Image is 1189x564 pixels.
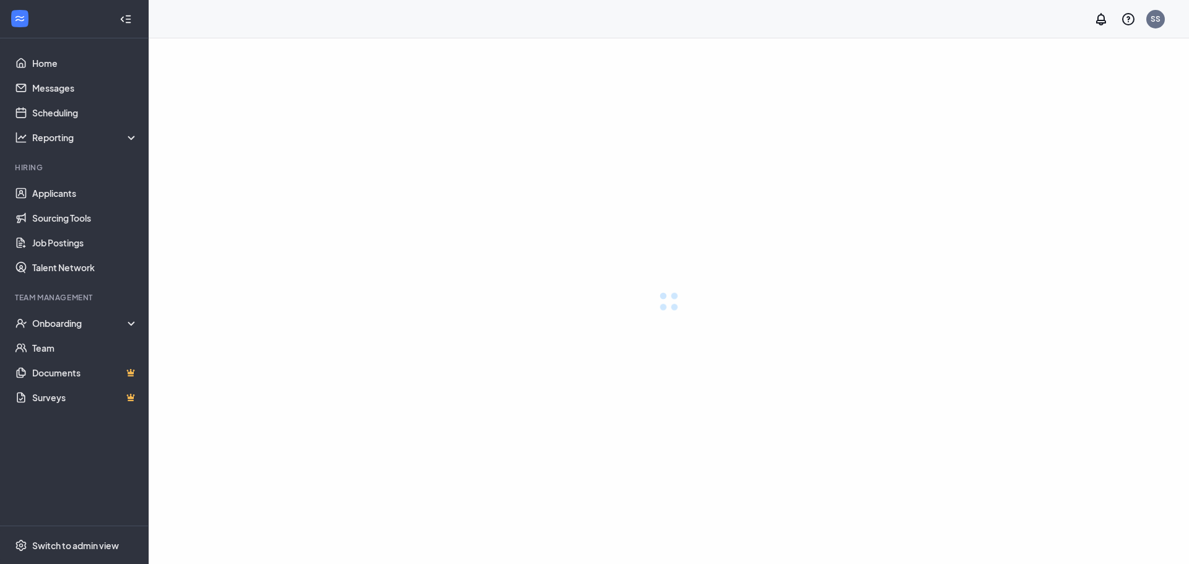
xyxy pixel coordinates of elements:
[1121,12,1136,27] svg: QuestionInfo
[32,51,138,76] a: Home
[14,12,26,25] svg: WorkstreamLogo
[15,539,27,552] svg: Settings
[32,206,138,230] a: Sourcing Tools
[1151,14,1161,24] div: SS
[15,162,136,173] div: Hiring
[15,317,27,329] svg: UserCheck
[32,317,139,329] div: Onboarding
[32,181,138,206] a: Applicants
[32,255,138,280] a: Talent Network
[1094,12,1108,27] svg: Notifications
[15,292,136,303] div: Team Management
[32,131,139,144] div: Reporting
[32,100,138,125] a: Scheduling
[32,76,138,100] a: Messages
[15,131,27,144] svg: Analysis
[120,13,132,25] svg: Collapse
[32,539,119,552] div: Switch to admin view
[32,360,138,385] a: DocumentsCrown
[32,230,138,255] a: Job Postings
[32,385,138,410] a: SurveysCrown
[32,336,138,360] a: Team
